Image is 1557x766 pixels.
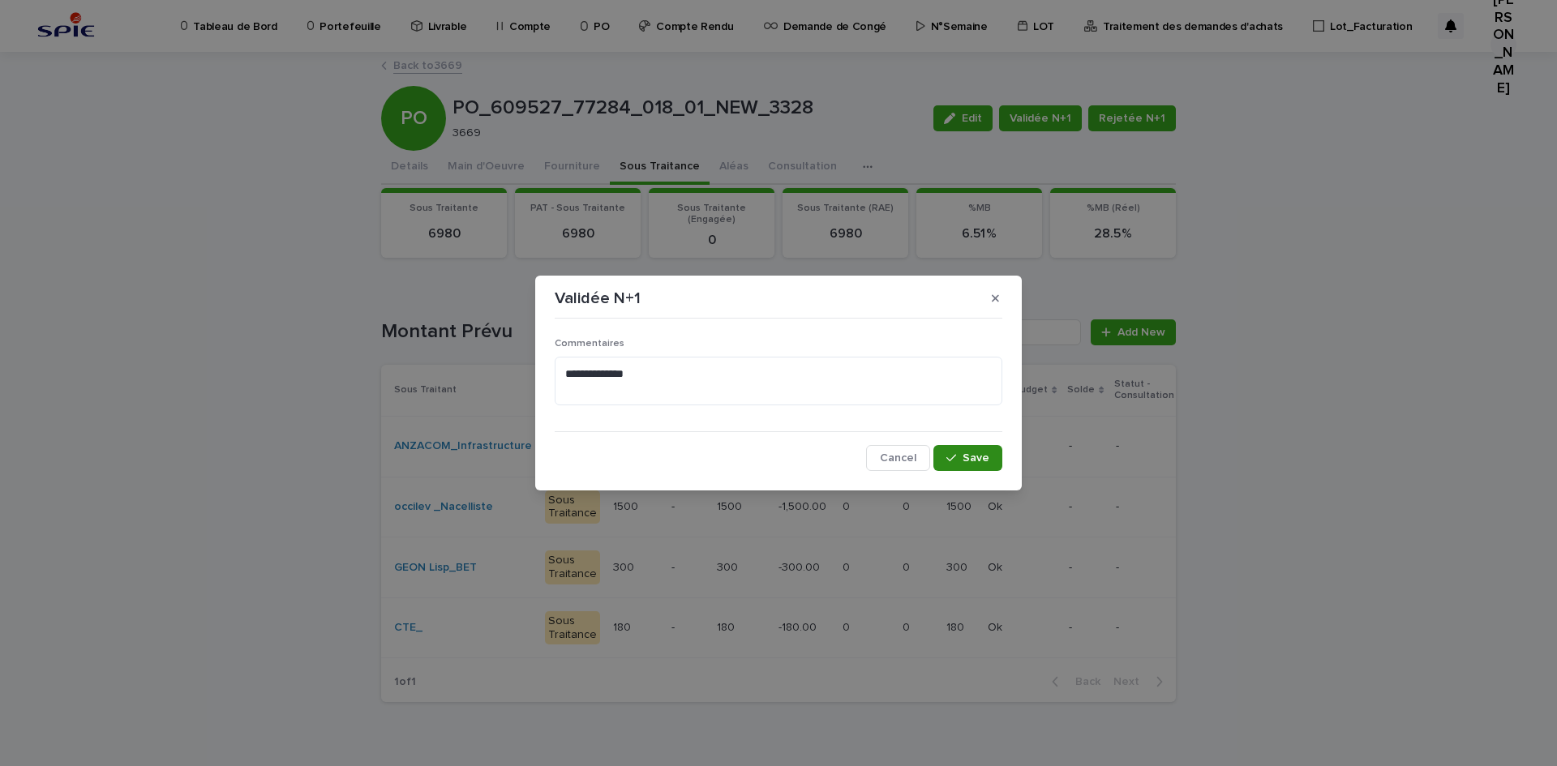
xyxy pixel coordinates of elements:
button: Save [933,445,1002,471]
span: Commentaires [555,339,624,349]
button: Cancel [866,445,930,471]
span: Save [963,452,989,464]
span: Cancel [880,452,916,464]
p: Validée N+1 [555,289,641,308]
